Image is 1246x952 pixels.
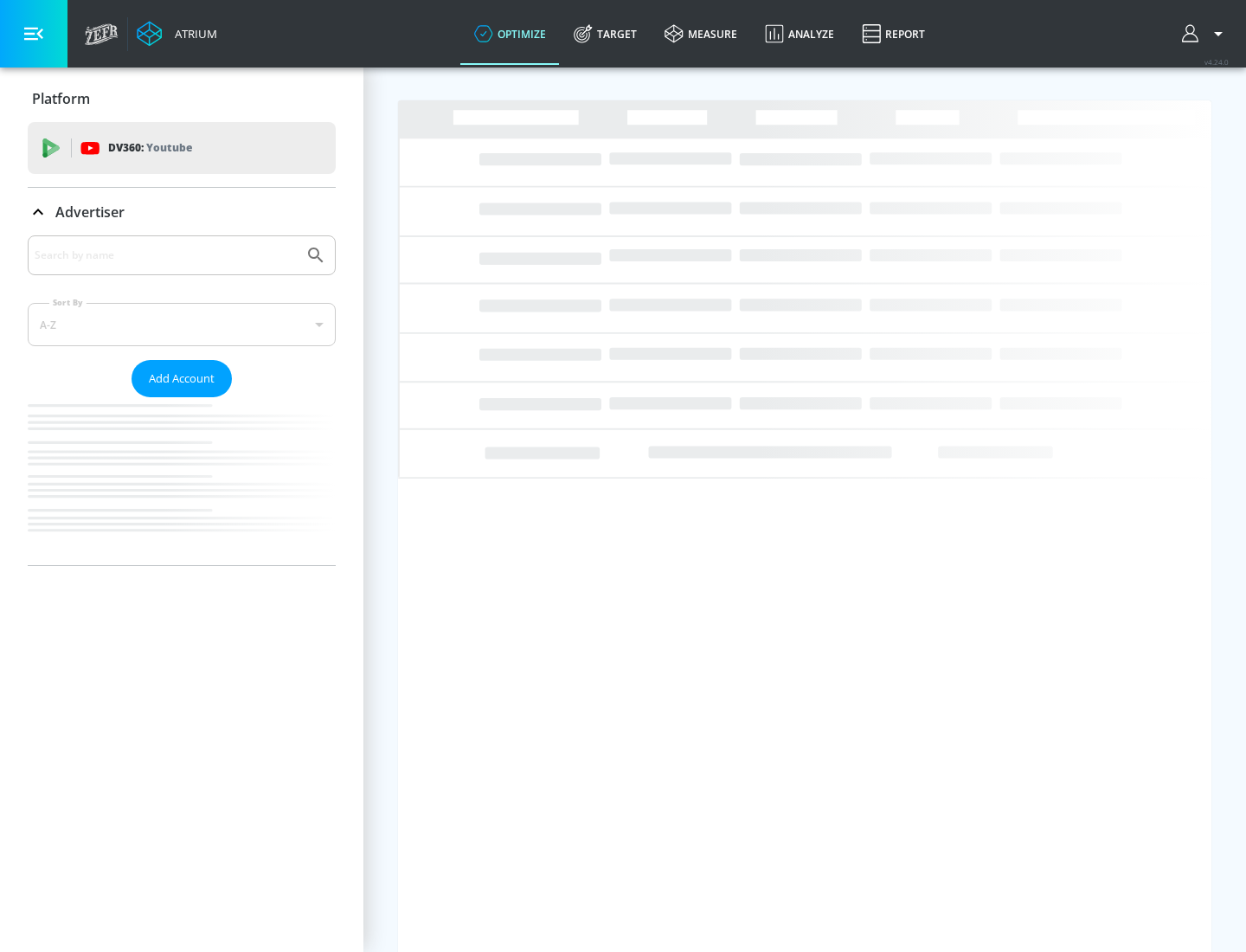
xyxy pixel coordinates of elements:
[108,138,192,158] p: DV360:
[1204,57,1229,67] span: v 4.24.0
[28,188,336,236] div: Advertiser
[460,3,560,65] a: optimize
[168,26,217,42] div: Atrium
[28,74,336,123] div: Platform
[848,3,939,65] a: Report
[137,21,217,47] a: Atrium
[651,3,751,65] a: measure
[28,235,336,565] div: Advertiser
[28,122,336,174] div: DV360: Youtube
[28,303,336,346] div: A-Z
[55,203,125,222] p: Advertiser
[49,297,87,308] label: Sort By
[35,244,297,267] input: Search by name
[28,397,336,565] nav: list of Advertiser
[751,3,848,65] a: Analyze
[149,369,215,389] span: Add Account
[132,360,232,397] button: Add Account
[146,138,192,157] p: Youtube
[560,3,651,65] a: Target
[32,89,90,108] p: Platform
